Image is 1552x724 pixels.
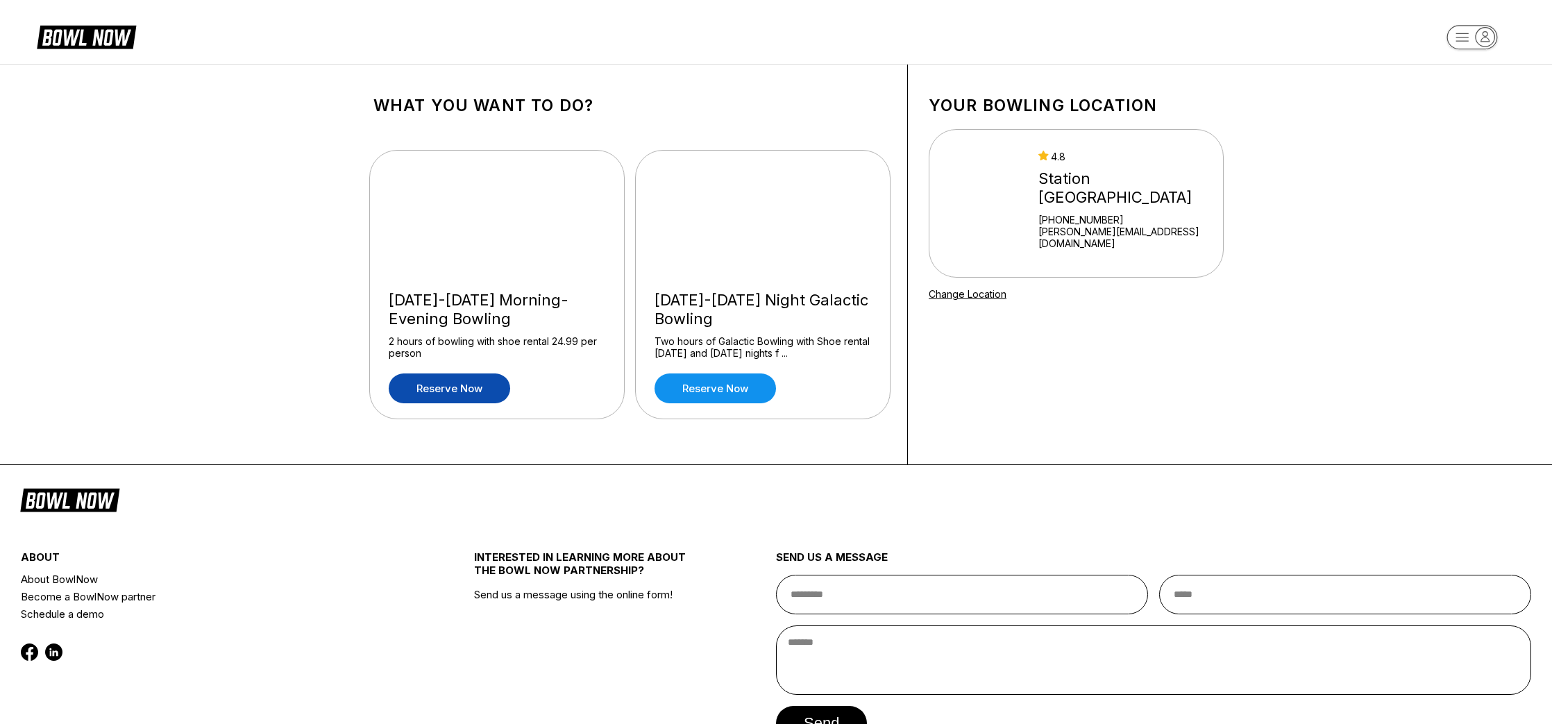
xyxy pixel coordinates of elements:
a: Reserve now [655,373,776,403]
div: Station [GEOGRAPHIC_DATA] [1038,169,1217,207]
a: Become a BowlNow partner [21,588,398,605]
div: [DATE]-[DATE] Night Galactic Bowling [655,291,871,328]
div: [DATE]-[DATE] Morning-Evening Bowling [389,291,605,328]
div: [PHONE_NUMBER] [1038,214,1217,226]
a: Change Location [929,288,1006,300]
img: Station 300 Bluffton [947,151,1026,255]
div: send us a message [776,550,1531,575]
div: Two hours of Galactic Bowling with Shoe rental [DATE] and [DATE] nights f ... [655,335,871,360]
img: Friday-Sunday Morning-Evening Bowling [370,151,625,276]
div: 2 hours of bowling with shoe rental 24.99 per person [389,335,605,360]
a: [PERSON_NAME][EMAIL_ADDRESS][DOMAIN_NAME] [1038,226,1217,249]
div: INTERESTED IN LEARNING MORE ABOUT THE BOWL NOW PARTNERSHIP? [474,550,700,588]
a: Schedule a demo [21,605,398,623]
a: Reserve now [389,373,510,403]
div: 4.8 [1038,151,1217,162]
h1: Your bowling location [929,96,1224,115]
img: Friday-Saturday Night Galactic Bowling [636,151,891,276]
div: about [21,550,398,571]
h1: What you want to do? [373,96,886,115]
a: About BowlNow [21,571,398,588]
